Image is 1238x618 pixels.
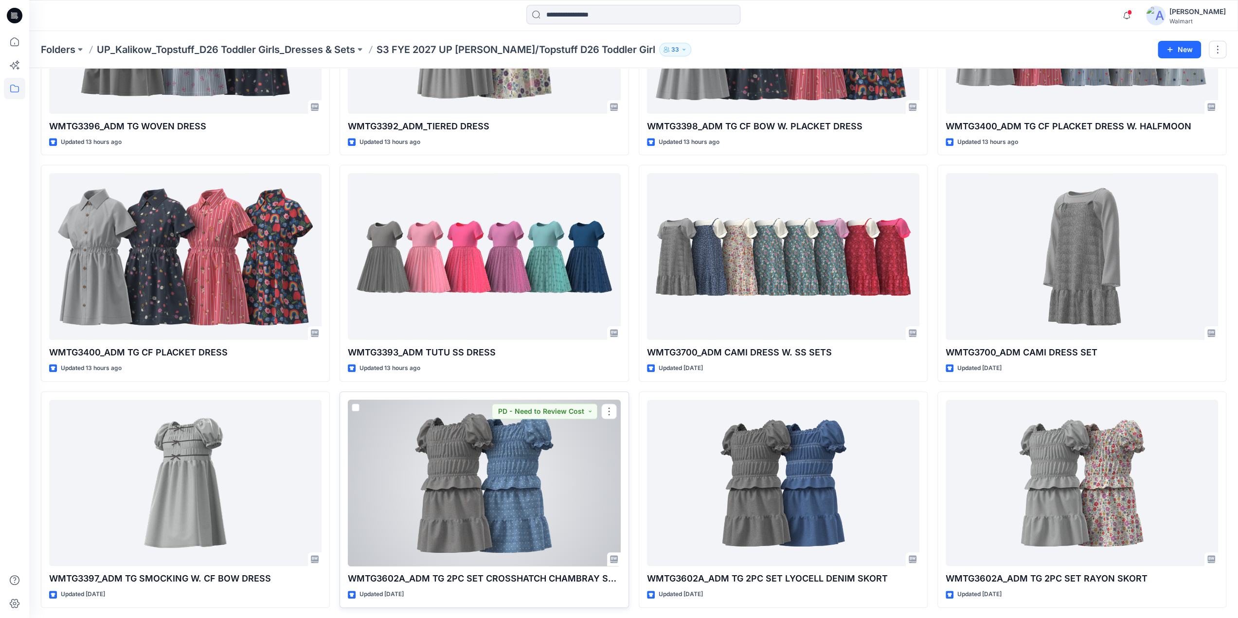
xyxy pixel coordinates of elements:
[97,43,355,56] a: UP_Kalikow_Topstuff_D26 Toddler Girls_Dresses & Sets
[348,346,620,359] p: WMTG3393_ADM TUTU SS DRESS
[49,400,322,566] a: WMTG3397_ADM TG SMOCKING W. CF BOW DRESS
[1146,6,1166,25] img: avatar
[348,572,620,585] p: WMTG3602A_ADM TG 2PC SET CROSSHATCH CHAMBRAY SKORT
[946,400,1218,566] a: WMTG3602A_ADM TG 2PC SET RAYON SKORT
[659,43,691,56] button: 33
[659,137,719,147] p: Updated 13 hours ago
[1169,6,1226,18] div: [PERSON_NAME]
[647,572,919,585] p: WMTG3602A_ADM TG 2PC SET LYOCELL DENIM SKORT
[359,589,404,600] p: Updated [DATE]
[957,363,1002,373] p: Updated [DATE]
[41,43,75,56] a: Folders
[49,572,322,585] p: WMTG3397_ADM TG SMOCKING W. CF BOW DRESS
[946,173,1218,340] a: WMTG3700_ADM CAMI DRESS SET
[647,346,919,359] p: WMTG3700_ADM CAMI DRESS W. SS SETS
[957,589,1002,600] p: Updated [DATE]
[359,363,420,373] p: Updated 13 hours ago
[957,137,1018,147] p: Updated 13 hours ago
[61,589,105,600] p: Updated [DATE]
[671,44,679,55] p: 33
[659,589,703,600] p: Updated [DATE]
[647,173,919,340] a: WMTG3700_ADM CAMI DRESS W. SS SETS
[946,572,1218,585] p: WMTG3602A_ADM TG 2PC SET RAYON SKORT
[1158,41,1201,58] button: New
[49,120,322,133] p: WMTG3396_ADM TG WOVEN DRESS
[49,346,322,359] p: WMTG3400_ADM TG CF PLACKET DRESS
[61,137,122,147] p: Updated 13 hours ago
[348,400,620,566] a: WMTG3602A_ADM TG 2PC SET CROSSHATCH CHAMBRAY SKORT
[348,173,620,340] a: WMTG3393_ADM TUTU SS DRESS
[1169,18,1226,25] div: Walmart
[659,363,703,373] p: Updated [DATE]
[359,137,420,147] p: Updated 13 hours ago
[377,43,655,56] p: S3 FYE 2027 UP [PERSON_NAME]/Topstuff D26 Toddler Girl
[61,363,122,373] p: Updated 13 hours ago
[946,346,1218,359] p: WMTG3700_ADM CAMI DRESS SET
[647,120,919,133] p: WMTG3398_ADM TG CF BOW W. PLACKET DRESS
[49,173,322,340] a: WMTG3400_ADM TG CF PLACKET DRESS
[946,120,1218,133] p: WMTG3400_ADM TG CF PLACKET DRESS W. HALFMOON
[647,400,919,566] a: WMTG3602A_ADM TG 2PC SET LYOCELL DENIM SKORT
[348,120,620,133] p: WMTG3392_ADM_TIERED DRESS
